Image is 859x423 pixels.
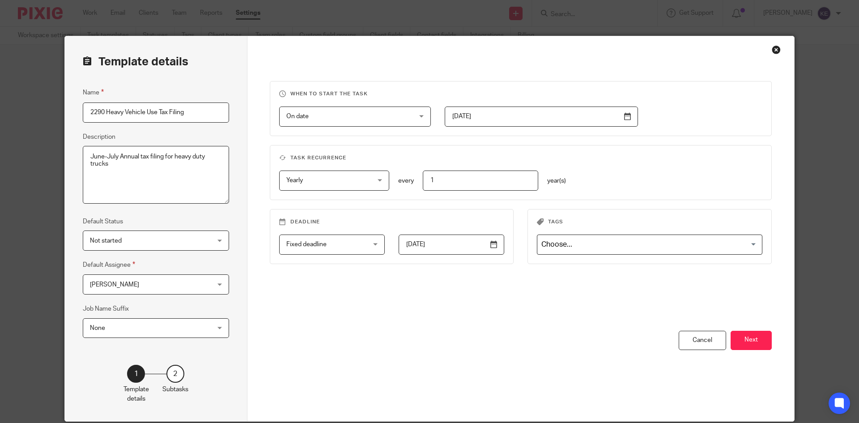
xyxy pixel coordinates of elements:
[398,176,414,185] p: every
[90,238,122,244] span: Not started
[123,385,149,403] p: Template details
[83,260,135,270] label: Default Assignee
[279,218,505,226] h3: Deadline
[537,218,762,226] h3: Tags
[83,217,123,226] label: Default Status
[537,235,762,255] div: Search for option
[279,154,763,162] h3: Task recurrence
[83,146,229,204] textarea: June-July Annual tax filing for heavy duty trucks
[127,365,145,383] div: 1
[772,45,781,54] div: Close this dialog window
[286,241,327,248] span: Fixed deadline
[166,365,184,383] div: 2
[83,304,129,313] label: Job Name Suffix
[679,331,726,350] div: Cancel
[162,385,188,394] p: Subtasks
[547,178,566,184] span: year(s)
[90,282,139,288] span: [PERSON_NAME]
[286,113,309,120] span: On date
[286,177,303,184] span: Yearly
[731,331,772,350] button: Next
[538,237,757,252] input: Search for option
[83,54,188,69] h2: Template details
[90,325,105,331] span: None
[83,132,115,141] label: Description
[83,87,104,98] label: Name
[279,90,763,98] h3: When to start the task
